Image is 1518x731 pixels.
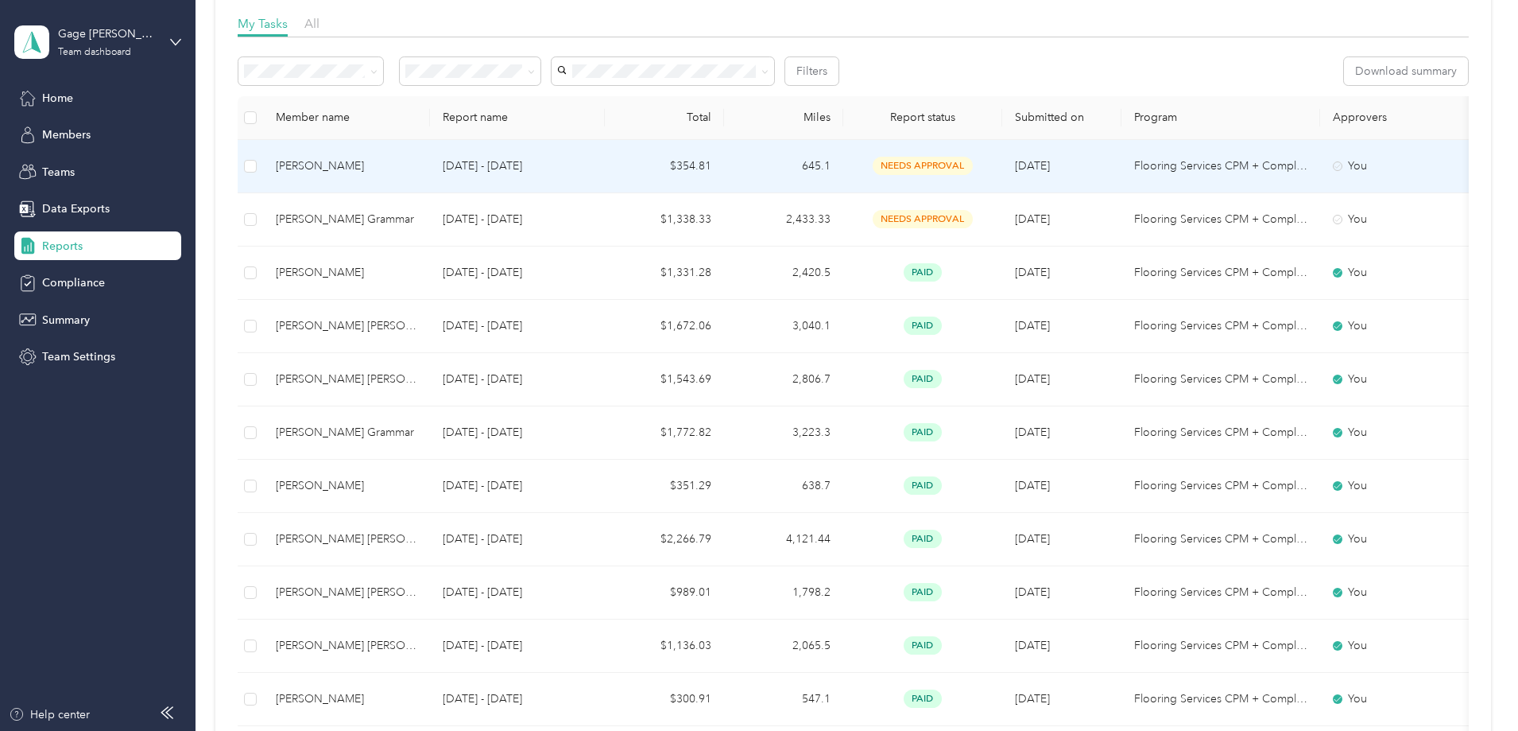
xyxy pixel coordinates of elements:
span: [DATE] [1015,639,1050,652]
p: [DATE] - [DATE] [443,477,592,495]
td: $300.91 [605,673,724,726]
td: 2,433.33 [724,193,843,247]
th: Member name [263,96,430,140]
td: 3,040.1 [724,300,843,353]
span: Data Exports [42,200,110,217]
span: Home [42,90,73,107]
th: Program [1121,96,1320,140]
p: [DATE] - [DATE] [443,211,592,228]
div: Member name [276,111,417,124]
td: Flooring Services CPM + Compliance [1121,353,1320,406]
span: My Tasks [238,16,288,31]
div: [PERSON_NAME] [PERSON_NAME] [276,637,417,655]
p: [DATE] - [DATE] [443,584,592,601]
p: [DATE] - [DATE] [443,531,592,548]
td: 2,420.5 [724,247,843,300]
p: [DATE] - [DATE] [443,637,592,655]
div: You [1333,477,1466,495]
span: paid [904,530,942,548]
p: Flooring Services CPM + Compliance [1134,637,1307,655]
td: Flooring Services CPM + Compliance [1121,247,1320,300]
td: Flooring Services CPM + Compliance [1121,140,1320,193]
span: paid [904,636,942,655]
div: [PERSON_NAME] [PERSON_NAME] [276,371,417,388]
p: Flooring Services CPM + Compliance [1134,371,1307,388]
td: Flooring Services CPM + Compliance [1121,566,1320,620]
td: 547.1 [724,673,843,726]
div: You [1333,424,1466,441]
p: Flooring Services CPM + Compliance [1134,211,1307,228]
td: Flooring Services CPM + Compliance [1121,300,1320,353]
div: You [1333,584,1466,601]
div: You [1333,637,1466,655]
div: You [1333,317,1466,335]
p: Flooring Services CPM + Compliance [1134,584,1307,601]
span: Summary [42,312,90,329]
span: Report status [856,111,989,124]
button: Help center [9,706,90,723]
span: [DATE] [1015,159,1050,173]
span: [DATE] [1015,532,1050,546]
td: $351.29 [605,460,724,513]
td: 3,223.3 [724,406,843,460]
span: Team Settings [42,348,115,365]
td: Flooring Services CPM + Compliance [1121,460,1320,513]
iframe: Everlance-gr Chat Button Frame [1429,642,1518,731]
td: Flooring Services CPM + Compliance [1121,513,1320,566]
td: $2,266.79 [605,513,724,566]
td: 2,806.7 [724,353,843,406]
td: 645.1 [724,140,843,193]
div: [PERSON_NAME] [276,477,417,495]
div: [PERSON_NAME] [276,157,417,175]
div: You [1333,157,1466,175]
div: [PERSON_NAME] [PERSON_NAME] [276,584,417,601]
p: [DATE] - [DATE] [443,690,592,708]
div: [PERSON_NAME] Grammar [276,211,417,228]
span: [DATE] [1015,426,1050,439]
p: Flooring Services CPM + Compliance [1134,317,1307,335]
td: 2,065.5 [724,620,843,673]
div: Team dashboard [58,48,131,57]
span: [DATE] [1015,692,1050,706]
span: [DATE] [1015,266,1050,279]
td: $1,136.03 [605,620,724,673]
span: paid [904,370,942,388]
div: You [1333,371,1466,388]
div: Total [618,111,711,124]
span: Teams [42,164,75,181]
span: Compliance [42,274,105,291]
td: $1,543.69 [605,353,724,406]
div: [PERSON_NAME] [PERSON_NAME] [276,531,417,548]
span: paid [904,263,942,282]
span: paid [904,317,942,335]
button: Download summary [1344,57,1468,85]
p: Flooring Services CPM + Compliance [1134,477,1307,495]
td: $989.01 [605,566,724,620]
td: $354.81 [605,140,724,193]
p: Flooring Services CPM + Compliance [1134,157,1307,175]
p: Flooring Services CPM + Compliance [1134,424,1307,441]
p: [DATE] - [DATE] [443,264,592,282]
th: Submitted on [1002,96,1121,140]
p: [DATE] - [DATE] [443,157,592,175]
span: [DATE] [1015,372,1050,386]
td: Flooring Services CPM + Compliance [1121,406,1320,460]
span: [DATE] [1015,212,1050,226]
td: 4,121.44 [724,513,843,566]
td: Flooring Services CPM + Compliance [1121,620,1320,673]
td: Flooring Services CPM + Compliance [1121,673,1320,726]
div: [PERSON_NAME] Grammar [276,424,417,441]
p: [DATE] - [DATE] [443,424,592,441]
th: Approvers [1320,96,1479,140]
span: paid [904,583,942,601]
div: Gage [PERSON_NAME] Team [58,25,157,42]
div: [PERSON_NAME] [PERSON_NAME] [276,317,417,335]
span: [DATE] [1015,319,1050,332]
button: Filters [785,57,838,85]
span: [DATE] [1015,479,1050,492]
p: Flooring Services CPM + Compliance [1134,690,1307,708]
td: Flooring Services CPM + Compliance [1121,193,1320,247]
p: Flooring Services CPM + Compliance [1134,264,1307,282]
span: [DATE] [1015,585,1050,599]
span: Reports [42,238,83,255]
